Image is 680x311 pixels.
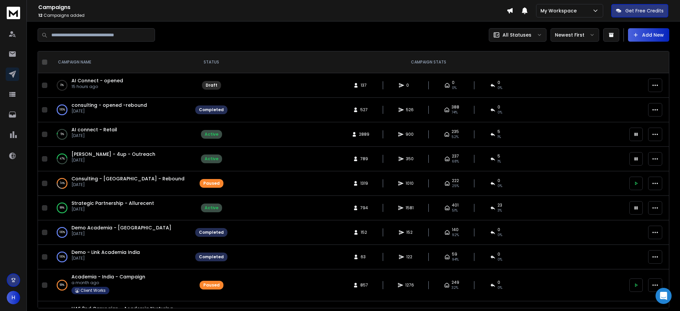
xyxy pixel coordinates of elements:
a: Strategic Partnership - Allurecent [71,200,154,207]
span: 0 % [498,183,502,189]
span: 0 [498,178,500,183]
td: 100%Demo - Link Academia India[DATE] [50,245,191,269]
span: 1010 [406,181,414,186]
div: Completed [199,107,224,113]
td: 5%AI connect - Retail[DATE] [50,122,191,147]
p: 74 % [60,180,65,187]
p: 15 hours ago [71,84,123,89]
a: Academia - India - Campaign [71,273,145,280]
span: 0 [498,227,500,232]
span: 140 [452,227,459,232]
p: 99 % [60,205,64,211]
p: 99 % [60,282,64,288]
td: 100%Demo Academia - [GEOGRAPHIC_DATA][DATE] [50,220,191,245]
span: 2889 [359,132,369,137]
p: Client Works [81,288,106,293]
span: 1 % [498,159,501,164]
span: 152 [361,230,367,235]
td: 99%Strategic Partnership - Allurecent[DATE] [50,196,191,220]
span: H [7,291,20,304]
button: Get Free Credits [611,4,668,17]
td: 99%Academia - India - Campaigna month agoClient Works [50,269,191,301]
p: 47 % [60,155,65,162]
span: 68 % [452,159,459,164]
span: 137 [361,83,367,88]
div: Open Intercom Messenger [656,288,672,304]
span: 222 [452,178,459,183]
span: 5 [498,153,500,159]
button: Add New [628,28,669,42]
a: [PERSON_NAME] - 4up - Outreach [71,151,155,158]
p: a month ago [71,280,145,285]
p: [DATE] [71,256,140,261]
span: 5 [498,129,500,134]
div: Active [205,132,218,137]
span: 789 [360,156,368,162]
span: 401 [452,203,459,208]
span: consulting - opened -rebound [71,102,147,108]
p: Get Free Credits [625,7,664,14]
span: 52 % [452,134,459,140]
span: 92 % [452,232,459,238]
span: 3 % [498,208,502,213]
div: Active [205,205,218,211]
span: 12 [38,12,43,18]
p: 100 % [59,254,65,260]
span: 0 % [498,285,502,291]
a: Demo - Link Academia India [71,249,140,256]
span: 0% [452,85,457,91]
td: 0%AI Connect - opened15 hours ago [50,73,191,98]
p: [DATE] [71,207,154,212]
span: 51 % [452,208,458,213]
span: 235 [452,129,459,134]
div: Draft [206,83,217,88]
span: 0 [498,80,500,85]
span: 0% [498,85,502,91]
span: 794 [360,205,368,211]
span: Demo Academia - [GEOGRAPHIC_DATA] [71,224,171,231]
span: 152 [406,230,413,235]
p: [DATE] [71,158,155,163]
td: 100%consulting - opened -rebound[DATE] [50,98,191,122]
a: AI Connect - opened [71,77,123,84]
span: 0 [498,280,500,285]
p: 0 % [60,82,64,89]
span: 23 [498,203,502,208]
span: 0 [498,104,500,110]
span: 122 [406,254,413,260]
a: Consulting - [GEOGRAPHIC_DATA] - Rebound [71,175,185,182]
p: [DATE] [71,108,147,114]
button: Newest First [551,28,599,42]
td: 74%Consulting - [GEOGRAPHIC_DATA] - Rebound[DATE] [50,171,191,196]
div: Paused [203,282,220,288]
span: 59 [452,252,457,257]
p: [DATE] [71,133,117,138]
span: 1276 [405,282,414,288]
span: 0 % [498,110,502,115]
span: 25 % [452,183,459,189]
div: Paused [203,181,220,186]
p: Campaigns added [38,13,507,18]
span: AI connect - Retail [71,126,117,133]
p: 100 % [59,229,65,236]
span: 1581 [406,205,414,211]
span: 0 [498,252,500,257]
th: STATUS [191,51,231,73]
span: 32 % [452,285,458,291]
span: 900 [406,132,414,137]
p: All Statuses [503,32,531,38]
div: Active [205,156,218,162]
span: 0 [452,80,455,85]
img: logo [7,7,20,19]
th: CAMPAIGN NAME [50,51,191,73]
span: 74 % [452,110,458,115]
span: 1319 [360,181,368,186]
p: 100 % [59,106,65,113]
span: 63 [361,254,367,260]
th: CAMPAIGN STATS [231,51,625,73]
